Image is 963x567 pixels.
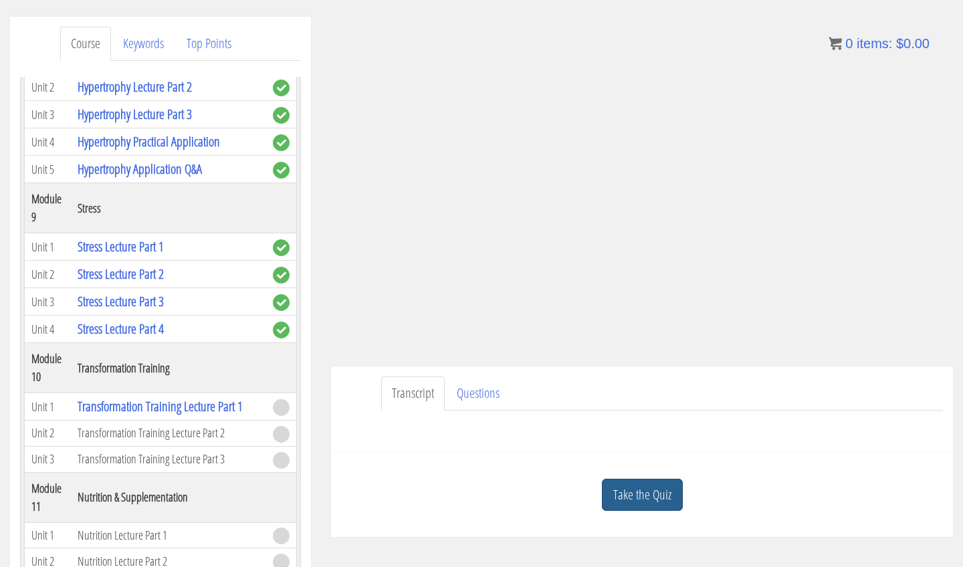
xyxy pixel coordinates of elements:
th: Stress [71,183,266,233]
a: Take the Quiz [602,479,683,512]
td: Unit 4 [25,128,72,156]
a: Stress Lecture Part 1 [78,237,164,255]
td: Unit 2 [25,421,72,447]
td: Unit 2 [25,74,72,101]
td: Nutrition Lecture Part 1 [71,522,266,548]
td: Unit 1 [25,393,72,421]
td: Transformation Training Lecture Part 2 [71,421,266,447]
a: Transformation Training Lecture Part 1 [78,397,243,415]
img: icon11.png [829,37,842,50]
span: $ [896,36,903,51]
td: Unit 5 [25,156,72,183]
td: Transformation Training Lecture Part 3 [71,446,266,472]
a: Top Points [176,27,242,61]
td: Unit 1 [25,233,72,261]
span: complete [273,162,290,179]
a: Stress Lecture Part 4 [78,320,164,338]
a: Stress Lecture Part 3 [78,292,164,310]
span: complete [273,134,290,151]
a: Stress Lecture Part 2 [78,265,164,283]
span: items: [857,36,892,51]
td: Unit 3 [25,288,72,316]
th: Module 10 [25,343,72,393]
a: Questions [446,376,510,411]
a: Transcript [381,376,445,411]
td: Unit 2 [25,261,72,288]
td: Unit 1 [25,522,72,548]
span: complete [273,239,290,256]
th: Module 9 [25,183,72,233]
td: Unit 3 [25,101,72,128]
th: Nutrition & Supplementation [71,472,266,522]
a: Hypertrophy Application Q&A [78,160,202,178]
th: Transformation Training [71,343,266,393]
a: Hypertrophy Lecture Part 2 [78,78,192,96]
a: Course [60,27,111,61]
a: Hypertrophy Practical Application [78,132,220,150]
span: complete [273,294,290,311]
a: Hypertrophy Lecture Part 3 [78,105,192,123]
span: complete [273,322,290,338]
bdi: 0.00 [896,36,930,51]
span: complete [273,107,290,124]
td: Unit 3 [25,446,72,472]
td: Unit 4 [25,316,72,343]
a: Keywords [112,27,175,61]
th: Module 11 [25,472,72,522]
span: complete [273,267,290,283]
a: 0 items: $0.00 [829,36,930,51]
span: complete [273,80,290,96]
span: 0 [845,36,853,51]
